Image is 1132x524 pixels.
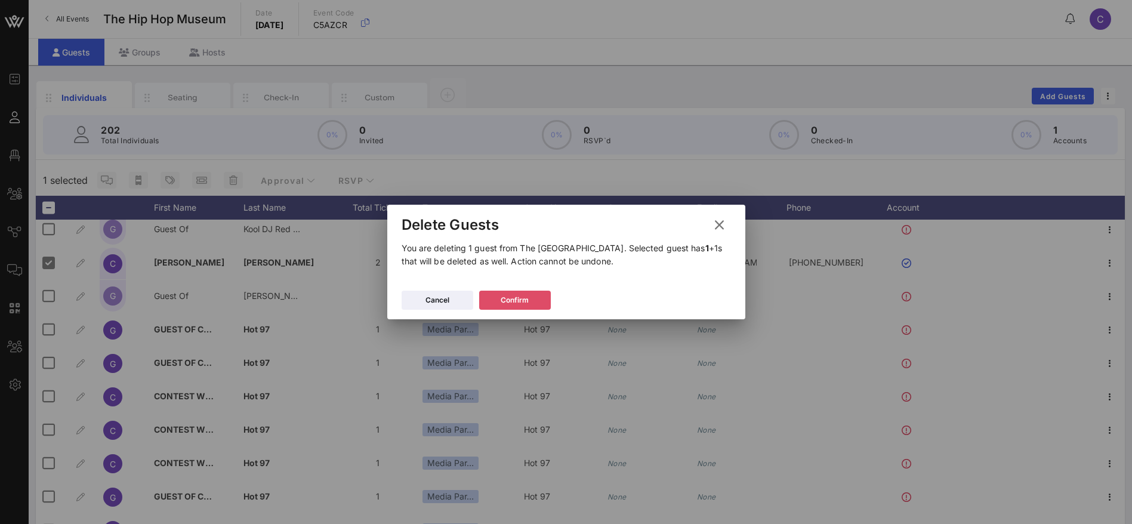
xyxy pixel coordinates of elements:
[402,216,499,234] div: Delete Guests
[501,294,529,306] div: Confirm
[402,291,473,310] button: Cancel
[479,291,551,310] button: Confirm
[705,243,709,253] b: 1
[425,294,449,306] div: Cancel
[402,242,731,268] p: You are deleting 1 guest from The [GEOGRAPHIC_DATA]. Selected guest has +1s that will be deleted ...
